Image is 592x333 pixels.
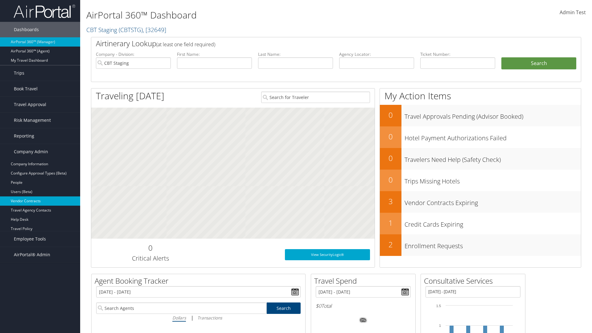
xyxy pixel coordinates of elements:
[96,38,536,49] h2: Airtinerary Lookup
[285,249,370,260] a: View SecurityLogic®
[177,51,252,57] label: First Name:
[380,191,581,213] a: 3Vendor Contracts Expiring
[14,231,46,247] span: Employee Tools
[14,128,34,144] span: Reporting
[14,4,75,18] img: airportal-logo.png
[316,302,411,309] h6: Total
[96,51,171,57] label: Company - Division:
[380,175,401,185] h2: 0
[380,213,581,234] a: 1Credit Cards Expiring
[14,144,48,159] span: Company Admin
[14,97,46,112] span: Travel Approval
[560,9,586,16] span: Admin Test
[156,41,215,48] span: (at least one field required)
[380,170,581,191] a: 0Trips Missing Hotels
[405,152,581,164] h3: Travelers Need Help (Safety Check)
[261,92,370,103] input: Search for Traveler
[96,254,205,263] h3: Critical Alerts
[436,304,441,308] tspan: 1.5
[172,315,186,321] i: Dollars
[380,126,581,148] a: 0Hotel Payment Authorizations Failed
[560,3,586,22] a: Admin Test
[361,319,366,322] tspan: 0%
[14,247,50,262] span: AirPortal® Admin
[95,276,305,286] h2: Agent Booking Tracker
[14,113,51,128] span: Risk Management
[380,239,401,250] h2: 2
[380,148,581,170] a: 0Travelers Need Help (Safety Check)
[96,314,301,322] div: |
[405,195,581,207] h3: Vendor Contracts Expiring
[143,26,166,34] span: , [ 32649 ]
[339,51,414,57] label: Agency Locator:
[96,243,205,253] h2: 0
[501,57,576,70] button: Search
[119,26,143,34] span: ( CBTSTG )
[96,89,164,102] h1: Traveling [DATE]
[316,302,321,309] span: $0
[405,217,581,229] h3: Credit Cards Expiring
[380,153,401,163] h2: 0
[380,218,401,228] h2: 1
[96,302,266,314] input: Search Agents
[380,234,581,256] a: 2Enrollment Requests
[380,89,581,102] h1: My Action Items
[86,9,419,22] h1: AirPortal 360™ Dashboard
[405,131,581,142] h3: Hotel Payment Authorizations Failed
[258,51,333,57] label: Last Name:
[439,324,441,327] tspan: 1
[380,196,401,207] h2: 3
[314,276,415,286] h2: Travel Spend
[86,26,166,34] a: CBT Staging
[424,276,525,286] h2: Consultative Services
[380,110,401,120] h2: 0
[405,109,581,121] h3: Travel Approvals Pending (Advisor Booked)
[14,22,39,37] span: Dashboards
[14,81,38,97] span: Book Travel
[380,131,401,142] h2: 0
[197,315,222,321] i: Transactions
[405,239,581,250] h3: Enrollment Requests
[420,51,495,57] label: Ticket Number:
[267,302,301,314] a: Search
[405,174,581,186] h3: Trips Missing Hotels
[380,105,581,126] a: 0Travel Approvals Pending (Advisor Booked)
[14,65,24,81] span: Trips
